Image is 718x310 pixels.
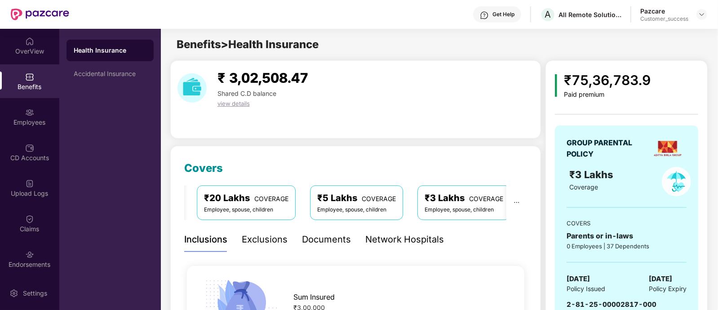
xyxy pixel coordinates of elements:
div: Exclusions [242,233,288,247]
div: Pazcare [640,7,688,15]
div: Accidental Insurance [74,70,146,77]
div: Health Insurance [74,46,146,55]
span: COVERAGE [362,195,396,202]
img: svg+xml;base64,PHN2ZyBpZD0iU2V0dGluZy0yMHgyMCIgeG1sbnM9Imh0dHA6Ly93d3cudzMub3JnLzIwMDAvc3ZnIiB3aW... [9,289,18,298]
span: Coverage [569,183,598,191]
div: Network Hospitals [365,233,444,247]
div: ₹5 Lakhs [317,191,396,205]
img: svg+xml;base64,PHN2ZyBpZD0iQ2xhaW0iIHhtbG5zPSJodHRwOi8vd3d3LnczLm9yZy8yMDAwL3N2ZyIgd2lkdGg9IjIwIi... [25,215,34,224]
img: svg+xml;base64,PHN2ZyBpZD0iVXBsb2FkX0xvZ3MiIGRhdGEtbmFtZT0iVXBsb2FkIExvZ3MiIHhtbG5zPSJodHRwOi8vd3... [25,179,34,188]
span: [DATE] [567,274,590,284]
img: policyIcon [662,167,691,196]
div: ₹20 Lakhs [204,191,288,205]
span: A [545,9,551,20]
div: Employee, spouse, children [204,206,288,214]
div: Employee, spouse, children [317,206,396,214]
div: Customer_success [640,15,688,22]
div: Parents or in-laws [567,230,687,242]
span: Policy Expiry [649,284,687,294]
div: Get Help [492,11,514,18]
span: Shared C.D balance [217,90,276,97]
span: ₹3 Lakhs [569,169,616,180]
img: svg+xml;base64,PHN2ZyBpZD0iRHJvcGRvd24tMzJ4MzIiIHhtbG5zPSJodHRwOi8vd3d3LnczLm9yZy8yMDAwL3N2ZyIgd2... [698,11,705,18]
div: ₹3 Lakhs [425,191,503,205]
img: svg+xml;base64,PHN2ZyBpZD0iSG9tZSIgeG1sbnM9Imh0dHA6Ly93d3cudzMub3JnLzIwMDAvc3ZnIiB3aWR0aD0iMjAiIG... [25,37,34,46]
div: All Remote Solutions Private Limited [558,10,621,19]
img: svg+xml;base64,PHN2ZyBpZD0iQmVuZWZpdHMiIHhtbG5zPSJodHRwOi8vd3d3LnczLm9yZy8yMDAwL3N2ZyIgd2lkdGg9Ij... [25,72,34,81]
img: download [177,73,207,103]
span: [DATE] [649,274,672,284]
div: Settings [20,289,50,298]
button: ellipsis [506,185,527,220]
div: Paid premium [564,91,651,99]
img: svg+xml;base64,PHN2ZyBpZD0iRW1wbG95ZWVzIiB4bWxucz0iaHR0cDovL3d3dy53My5vcmcvMjAwMC9zdmciIHdpZHRoPS... [25,108,34,117]
img: icon [555,74,557,97]
img: svg+xml;base64,PHN2ZyBpZD0iRW5kb3JzZW1lbnRzIiB4bWxucz0iaHR0cDovL3d3dy53My5vcmcvMjAwMC9zdmciIHdpZH... [25,250,34,259]
span: Covers [184,162,223,175]
div: Employee, spouse, children [425,206,503,214]
div: ₹75,36,783.9 [564,70,651,91]
span: COVERAGE [469,195,503,202]
span: COVERAGE [254,195,288,202]
div: Inclusions [184,233,227,247]
span: view details [217,100,250,107]
img: svg+xml;base64,PHN2ZyBpZD0iQ0RfQWNjb3VudHMiIGRhdGEtbmFtZT0iQ0QgQWNjb3VudHMiIHhtbG5zPSJodHRwOi8vd3... [25,144,34,153]
span: Benefits > Health Insurance [177,38,319,51]
img: insurerLogo [652,133,683,164]
img: svg+xml;base64,PHN2ZyBpZD0iSGVscC0zMngzMiIgeG1sbnM9Imh0dHA6Ly93d3cudzMub3JnLzIwMDAvc3ZnIiB3aWR0aD... [480,11,489,20]
span: 2-81-25-00002817-000 [567,300,656,309]
div: GROUP PARENTAL POLICY [567,137,645,160]
div: 0 Employees | 37 Dependents [567,242,687,251]
span: Sum Insured [294,292,335,303]
span: ellipsis [514,199,520,206]
img: New Pazcare Logo [11,9,69,20]
span: ₹ 3,02,508.47 [217,70,308,86]
div: COVERS [567,219,687,228]
span: Policy Issued [567,284,605,294]
div: Documents [302,233,351,247]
